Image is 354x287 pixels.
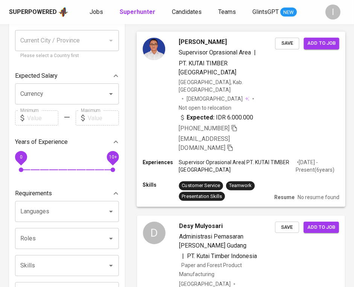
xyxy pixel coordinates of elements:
[279,223,295,232] span: Save
[275,222,299,233] button: Save
[106,233,116,244] button: Open
[179,159,296,174] p: Supervisor Oprasional Area | PT. KUTAI TIMBER [GEOGRAPHIC_DATA]
[15,189,52,198] p: Requirements
[252,8,297,17] a: GlintsGPT NEW
[280,9,297,16] span: NEW
[275,38,299,49] button: Save
[15,71,58,80] p: Expected Salary
[179,233,246,249] span: Administrasi Pemasaran [PERSON_NAME] Gudang
[179,59,236,76] span: PT. KUTAI TIMBER [GEOGRAPHIC_DATA]
[143,181,179,189] p: Skills
[218,8,236,15] span: Teams
[179,38,227,47] span: [PERSON_NAME]
[187,252,257,260] span: PT. Kutai Timber Indonesia
[304,222,339,233] button: Add to job
[20,52,114,60] p: Please select a Country first
[179,49,251,56] span: Supervisor Oprasional Area
[182,193,222,200] div: Presentation Skills
[179,78,275,93] div: [GEOGRAPHIC_DATA], Kab. [GEOGRAPHIC_DATA]
[218,8,237,17] a: Teams
[179,104,231,111] p: Not open to relocation
[109,154,117,160] span: 10+
[187,113,214,122] b: Expected:
[106,89,116,99] button: Open
[252,8,279,15] span: GlintsGPT
[27,110,58,125] input: Value
[106,260,116,271] button: Open
[187,95,244,102] span: [DEMOGRAPHIC_DATA]
[172,8,202,15] span: Candidates
[182,252,184,261] span: |
[15,186,119,201] div: Requirements
[229,182,252,189] div: Teamwork
[137,32,345,207] a: [PERSON_NAME]Supervisor Oprasional Area|PT. KUTAI TIMBER [GEOGRAPHIC_DATA][GEOGRAPHIC_DATA], Kab....
[296,159,339,174] p: • [DATE] - Present ( 6 years )
[143,159,179,166] p: Experiences
[298,193,339,201] p: No resume found
[9,6,68,18] a: Superpoweredapp logo
[179,135,230,151] span: [EMAIL_ADDRESS][DOMAIN_NAME]
[143,38,165,60] img: 94056193-72d1-476d-946a-d1b350664d02.jpg
[308,39,336,48] span: Add to job
[15,137,68,147] p: Years of Experience
[120,8,155,15] b: Superhunter
[179,222,223,231] span: Desy Mulyosari
[20,154,22,160] span: 0
[179,262,242,277] span: Paper and Forest Product Manufacturing
[182,182,220,189] div: Customer Service
[325,5,340,20] div: I
[279,39,295,48] span: Save
[120,8,157,17] a: Superhunter
[172,8,203,17] a: Candidates
[179,113,254,122] div: IDR 6.000.000
[15,68,119,83] div: Expected Salary
[58,6,68,18] img: app logo
[143,222,166,244] div: D
[88,110,119,125] input: Value
[90,8,103,15] span: Jobs
[274,193,295,201] p: Resume
[90,8,105,17] a: Jobs
[9,8,57,17] div: Superpowered
[15,134,119,150] div: Years of Experience
[304,38,339,49] button: Add to job
[307,223,335,232] span: Add to job
[106,206,116,217] button: Open
[254,48,256,57] span: |
[179,125,229,132] span: [PHONE_NUMBER]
